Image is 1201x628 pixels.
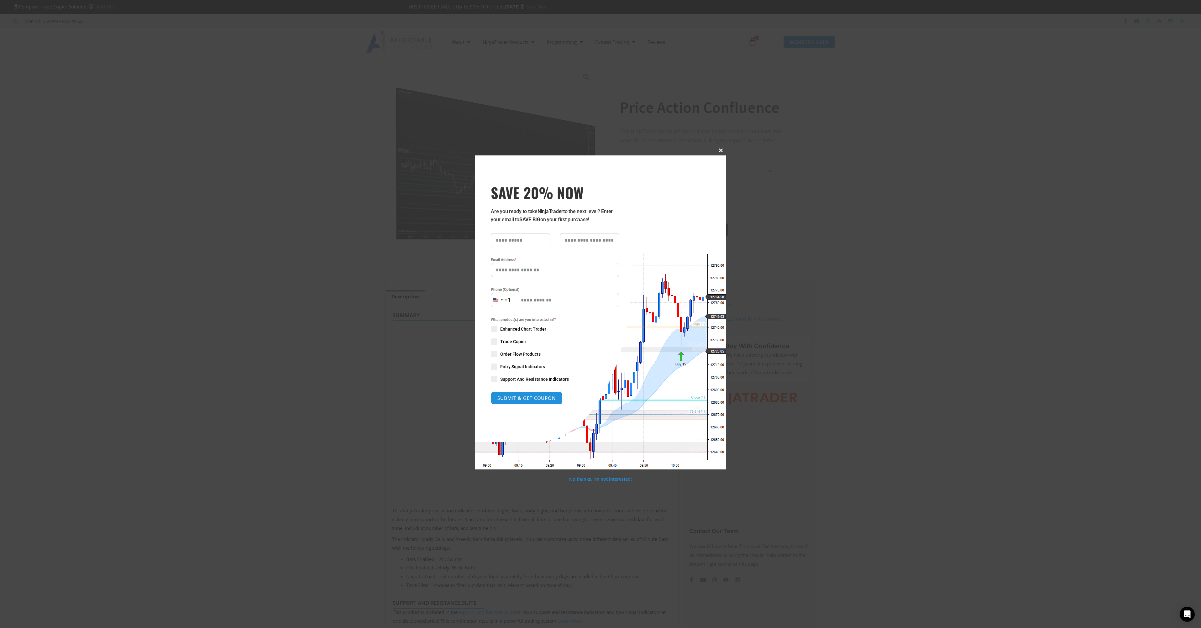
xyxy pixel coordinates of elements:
[491,184,619,201] h3: SAVE 20% NOW
[491,317,619,323] span: What product(s) are you interested in?
[491,392,563,405] button: SUBMIT & GET COUPON
[491,351,619,357] label: Order Flow Products
[505,296,511,304] div: +1
[491,326,619,332] label: Enhanced Chart Trader
[491,207,619,224] p: Are you ready to take to the next level? Enter your email to on your first purchase!
[500,326,546,332] span: Enhanced Chart Trader
[491,376,619,382] label: Support And Resistance Indicators
[519,217,540,222] strong: SAVE BIG
[491,338,619,345] label: Trade Copier
[491,257,619,263] label: Email Address
[500,338,526,345] span: Trade Copier
[1180,607,1195,622] div: Open Intercom Messenger
[491,293,511,307] button: Selected country
[491,364,619,370] label: Entry Signal Indicators
[538,208,563,214] strong: NinjaTrader
[569,476,632,482] a: No thanks, I’m not interested!
[500,364,545,370] span: Entry Signal Indicators
[491,286,619,293] label: Phone (Optional)
[500,376,569,382] span: Support And Resistance Indicators
[500,351,541,357] span: Order Flow Products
